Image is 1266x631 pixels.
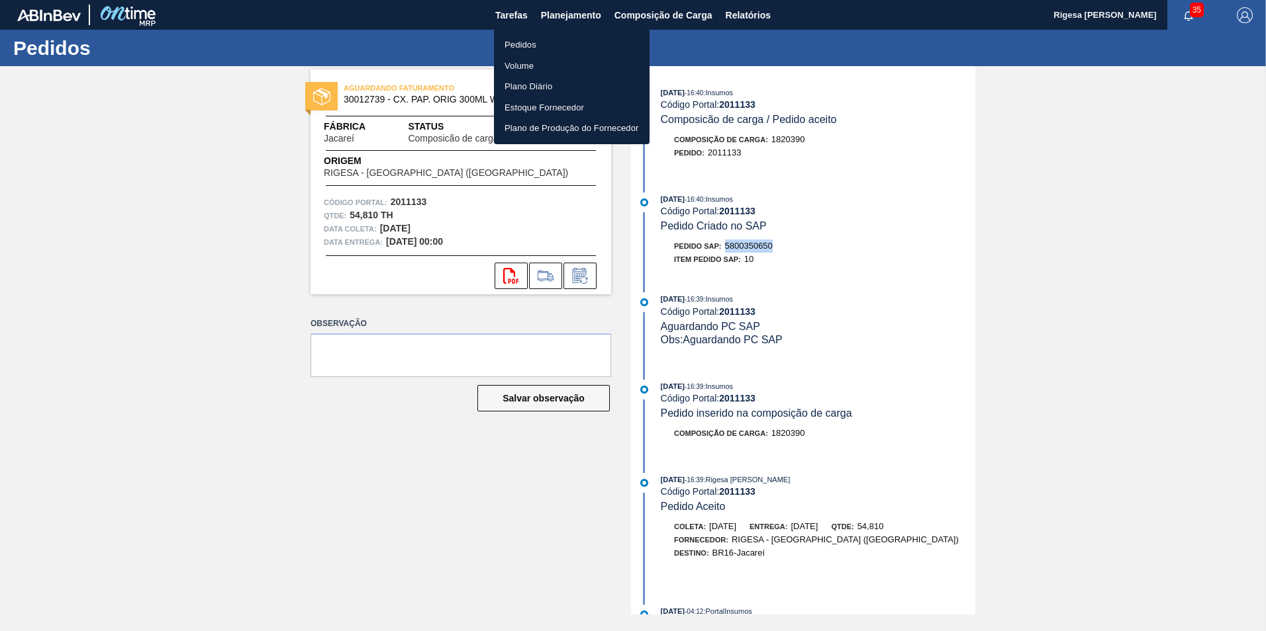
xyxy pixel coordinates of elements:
a: Plano de Produção do Fornecedor [494,118,650,139]
a: Pedidos [494,34,650,56]
a: Plano Diário [494,76,650,97]
a: Volume [494,56,650,77]
a: Estoque Fornecedor [494,97,650,118]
